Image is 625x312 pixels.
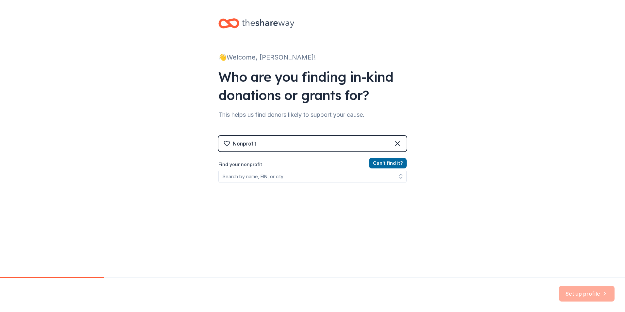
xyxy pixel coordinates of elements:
label: Find your nonprofit [218,161,407,168]
div: This helps us find donors likely to support your cause. [218,110,407,120]
button: Can't find it? [369,158,407,168]
input: Search by name, EIN, or city [218,170,407,183]
div: Nonprofit [233,140,256,147]
div: Who are you finding in-kind donations or grants for? [218,68,407,104]
div: 👋 Welcome, [PERSON_NAME]! [218,52,407,62]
